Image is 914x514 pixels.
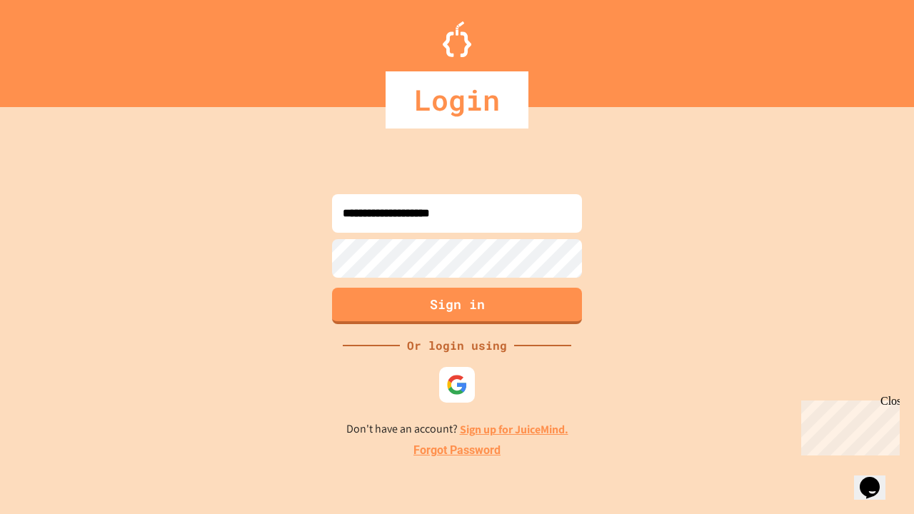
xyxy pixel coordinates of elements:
img: Logo.svg [443,21,471,57]
button: Sign in [332,288,582,324]
iframe: chat widget [854,457,900,500]
iframe: chat widget [795,395,900,455]
div: Login [386,71,528,128]
img: google-icon.svg [446,374,468,395]
div: Chat with us now!Close [6,6,99,91]
a: Forgot Password [413,442,501,459]
p: Don't have an account? [346,420,568,438]
a: Sign up for JuiceMind. [460,422,568,437]
div: Or login using [400,337,514,354]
